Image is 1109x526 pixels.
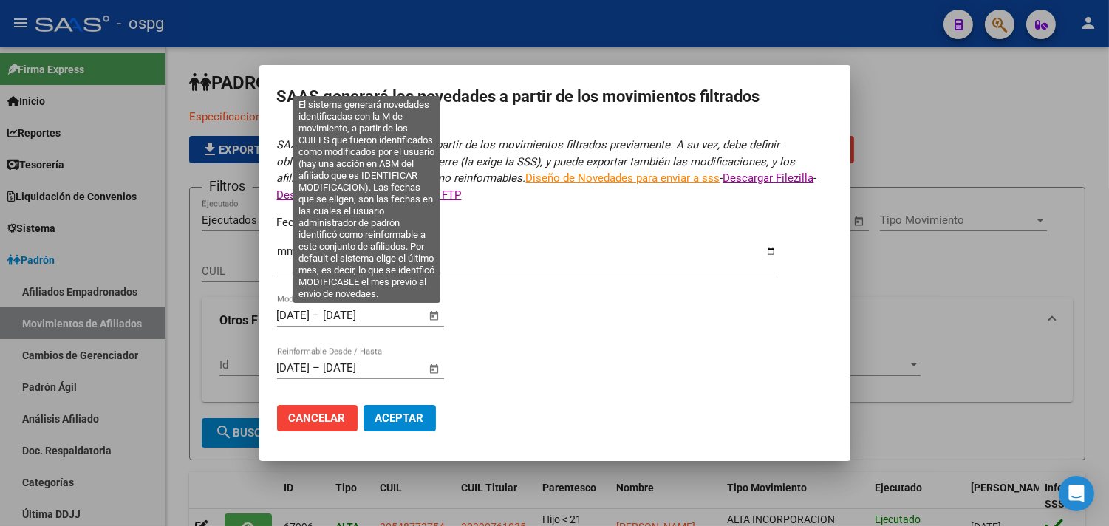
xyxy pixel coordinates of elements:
p: Fecha de Cierre [277,214,833,231]
p: - - [277,137,833,203]
span: Aceptar [375,411,424,425]
div: Open Intercom Messenger [1059,476,1094,511]
span: – [313,309,321,322]
input: Fecha fin [324,361,395,375]
input: Fecha inicio [277,309,310,322]
a: Descargar Filezilla [723,171,814,185]
span: – [313,361,321,375]
input: Fecha inicio [277,361,310,375]
h2: SAAS generará las novedades a partir de los movimientos filtrados [277,83,833,111]
input: Fecha fin [324,309,395,322]
button: Open calendar [426,361,443,378]
button: Open calendar [426,307,443,324]
button: Cancelar [277,405,358,431]
a: Descargar Archivo Configuración FTP [277,188,462,202]
a: Diseño de Novedades para enviar a sss [526,171,720,185]
button: Aceptar [364,405,436,431]
span: Cancelar [289,411,346,425]
i: SAAS generará las novedades a partir de los movimientos filtrados previamente. A su vez, debe def... [277,138,796,185]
